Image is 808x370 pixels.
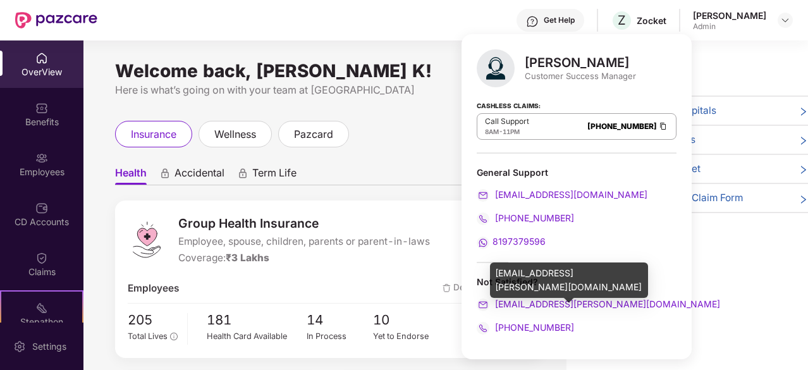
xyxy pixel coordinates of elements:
[799,164,808,176] span: right
[178,234,430,249] span: Employee, spouse, children, parents or parent-in-laws
[159,168,171,179] div: animation
[128,221,166,259] img: logo
[544,15,575,25] div: Get Help
[485,126,529,137] div: -
[477,189,647,200] a: [EMAIL_ADDRESS][DOMAIN_NAME]
[503,128,520,135] span: 11PM
[373,310,440,331] span: 10
[214,126,256,142] span: wellness
[443,281,529,296] span: Deleted Lives (76)
[592,223,808,237] div: View More
[799,135,808,147] span: right
[128,310,178,331] span: 205
[128,331,168,341] span: Total Lives
[35,202,48,214] img: svg+xml;base64,PHN2ZyBpZD0iQ0RfQWNjb3VudHMiIGRhdGEtbmFtZT0iQ0QgQWNjb3VudHMiIHhtbG5zPSJodHRwOi8vd3...
[780,15,790,25] img: svg+xml;base64,PHN2ZyBpZD0iRHJvcGRvd24tMzJ4MzIiIHhtbG5zPSJodHRwOi8vd3d3LnczLm9yZy8yMDAwL3N2ZyIgd2...
[477,166,676,178] div: General Support
[207,330,307,343] div: Health Card Available
[237,168,248,179] div: animation
[131,126,176,142] span: insurance
[525,55,636,70] div: [PERSON_NAME]
[493,299,720,309] span: [EMAIL_ADDRESS][PERSON_NAME][DOMAIN_NAME]
[455,214,503,245] img: insurerIcon
[485,116,529,126] p: Call Support
[477,213,489,225] img: svg+xml;base64,PHN2ZyB4bWxucz0iaHR0cDovL3d3dy53My5vcmcvMjAwMC9zdmciIHdpZHRoPSIyMCIgaGVpZ2h0PSIyMC...
[477,322,574,333] a: [PHONE_NUMBER]
[477,213,574,223] a: [PHONE_NUMBER]
[637,15,666,27] div: Zocket
[207,310,307,331] span: 181
[252,166,297,185] span: Term Life
[115,82,541,98] div: Here is what’s going on with your team at [GEOGRAPHIC_DATA]
[477,299,489,311] img: svg+xml;base64,PHN2ZyB4bWxucz0iaHR0cDovL3d3dy53My5vcmcvMjAwMC9zdmciIHdpZHRoPSIyMCIgaGVpZ2h0PSIyMC...
[493,236,546,247] span: 8197379596
[35,152,48,164] img: svg+xml;base64,PHN2ZyBpZD0iRW1wbG95ZWVzIiB4bWxucz0iaHR0cDovL3d3dy53My5vcmcvMjAwMC9zdmciIHdpZHRoPS...
[526,15,539,28] img: svg+xml;base64,PHN2ZyBpZD0iSGVscC0zMngzMiIgeG1sbnM9Imh0dHA6Ly93d3cudzMub3JnLzIwMDAvc3ZnIiB3aWR0aD...
[294,126,333,142] span: pazcard
[485,128,499,135] span: 8AM
[115,66,541,76] div: Welcome back, [PERSON_NAME] K!
[35,102,48,114] img: svg+xml;base64,PHN2ZyBpZD0iQmVuZWZpdHMiIHhtbG5zPSJodHRwOi8vd3d3LnczLm9yZy8yMDAwL3N2ZyIgd2lkdGg9Ij...
[477,49,515,87] img: svg+xml;base64,PHN2ZyB4bWxucz0iaHR0cDovL3d3dy53My5vcmcvMjAwMC9zdmciIHhtbG5zOnhsaW5rPSJodHRwOi8vd3...
[658,121,668,132] img: Clipboard Icon
[525,70,636,82] div: Customer Success Manager
[477,236,546,247] a: 8197379596
[28,340,70,353] div: Settings
[493,322,574,333] span: [PHONE_NUMBER]
[15,12,97,28] img: New Pazcare Logo
[618,13,626,28] span: Z
[693,9,766,22] div: [PERSON_NAME]
[799,106,808,118] span: right
[443,284,451,292] img: deleteIcon
[477,322,489,335] img: svg+xml;base64,PHN2ZyB4bWxucz0iaHR0cDovL3d3dy53My5vcmcvMjAwMC9zdmciIHdpZHRoPSIyMCIgaGVpZ2h0PSIyMC...
[307,330,374,343] div: In Process
[170,333,177,340] span: info-circle
[493,189,647,200] span: [EMAIL_ADDRESS][DOMAIN_NAME]
[115,166,147,185] span: Health
[490,262,648,298] div: [EMAIL_ADDRESS][PERSON_NAME][DOMAIN_NAME]
[477,166,676,249] div: General Support
[477,237,489,249] img: svg+xml;base64,PHN2ZyB4bWxucz0iaHR0cDovL3d3dy53My5vcmcvMjAwMC9zdmciIHdpZHRoPSIyMCIgaGVpZ2h0PSIyMC...
[477,299,720,309] a: [EMAIL_ADDRESS][PERSON_NAME][DOMAIN_NAME]
[477,98,541,112] strong: Cashless Claims:
[693,22,766,32] div: Admin
[128,281,179,296] span: Employees
[35,302,48,314] img: svg+xml;base64,PHN2ZyB4bWxucz0iaHR0cDovL3d3dy53My5vcmcvMjAwMC9zdmciIHdpZHRoPSIyMSIgaGVpZ2h0PSIyMC...
[477,189,489,202] img: svg+xml;base64,PHN2ZyB4bWxucz0iaHR0cDovL3d3dy53My5vcmcvMjAwMC9zdmciIHdpZHRoPSIyMCIgaGVpZ2h0PSIyMC...
[307,310,374,331] span: 14
[1,316,82,328] div: Stepathon
[226,252,269,264] span: ₹3 Lakhs
[174,166,224,185] span: Accidental
[477,276,676,288] div: Not Satisfied?
[373,330,440,343] div: Yet to Endorse
[13,340,26,353] img: svg+xml;base64,PHN2ZyBpZD0iU2V0dGluZy0yMHgyMCIgeG1sbnM9Imh0dHA6Ly93d3cudzMub3JnLzIwMDAvc3ZnIiB3aW...
[178,214,430,233] span: Group Health Insurance
[35,252,48,264] img: svg+xml;base64,PHN2ZyBpZD0iQ2xhaW0iIHhtbG5zPSJodHRwOi8vd3d3LnczLm9yZy8yMDAwL3N2ZyIgd2lkdGg9IjIwIi...
[799,193,808,206] span: right
[35,52,48,65] img: svg+xml;base64,PHN2ZyBpZD0iSG9tZSIgeG1sbnM9Imh0dHA6Ly93d3cudzMub3JnLzIwMDAvc3ZnIiB3aWR0aD0iMjAiIG...
[178,250,430,266] div: Coverage:
[477,276,676,335] div: Not Satisfied?
[493,213,574,223] span: [PHONE_NUMBER]
[587,121,657,131] a: [PHONE_NUMBER]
